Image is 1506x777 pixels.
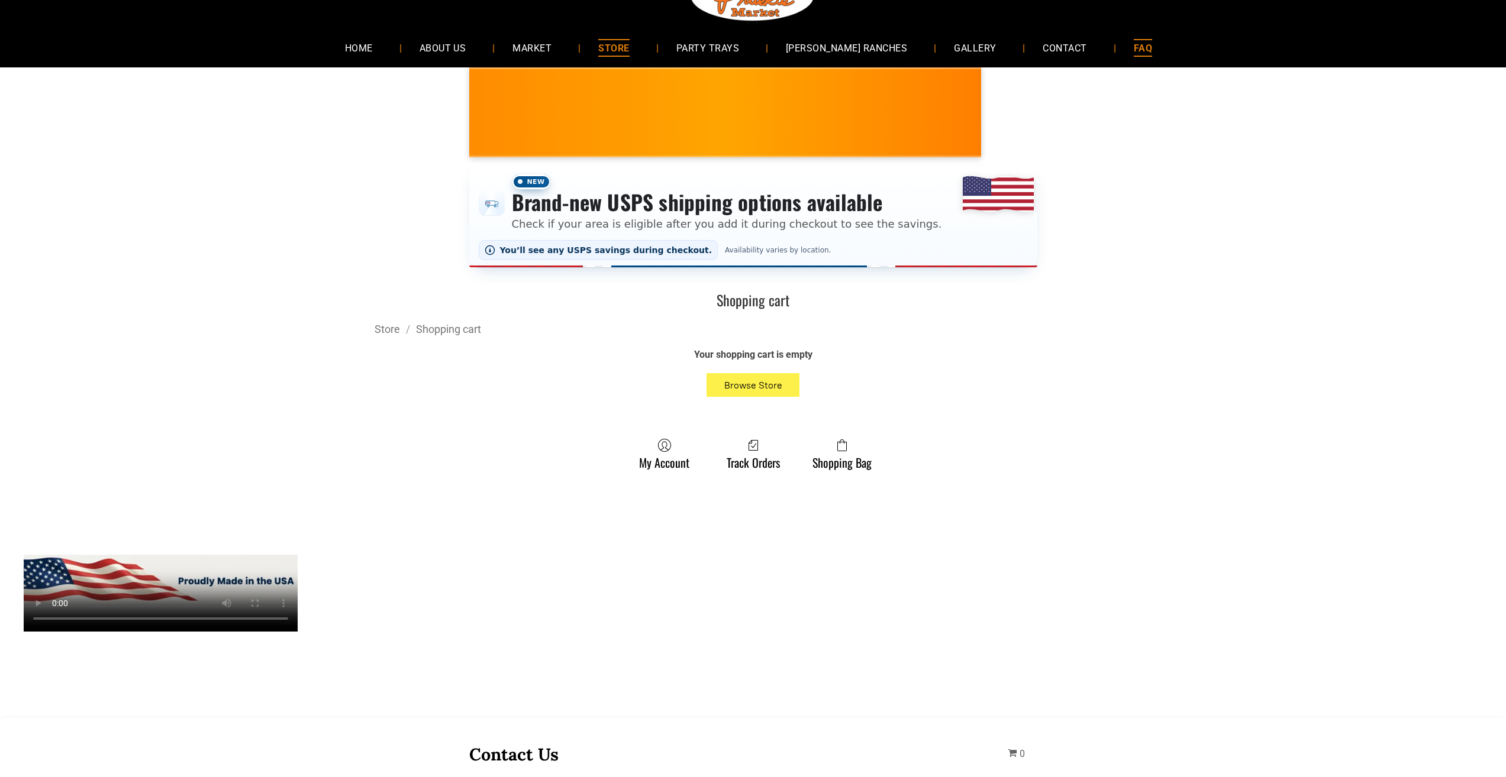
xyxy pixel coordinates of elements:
[402,32,484,63] a: ABOUT US
[375,291,1132,309] h1: Shopping cart
[512,189,942,215] h3: Brand-new USPS shipping options available
[512,216,942,232] p: Check if your area is eligible after you add it during checkout to see the savings.
[512,174,551,189] span: New
[400,323,416,335] span: /
[723,246,833,254] span: Availability varies by location.
[633,438,695,470] a: My Account
[1025,32,1104,63] a: CONTACT
[707,373,800,397] button: Browse Store
[936,32,1014,63] a: GALLERY
[972,121,1205,140] span: [PERSON_NAME] MARKET
[500,245,712,255] span: You’ll see any USPS savings during checkout.
[721,438,786,470] a: Track Orders
[416,323,481,335] a: Shopping cart
[581,32,647,63] a: STORE
[807,438,878,470] a: Shopping Bag
[469,167,1037,267] div: Shipping options announcement
[1116,32,1170,63] a: FAQ
[659,32,757,63] a: PARTY TRAYS
[375,322,1132,336] div: Breadcrumbs
[495,32,569,63] a: MARKET
[768,32,925,63] a: [PERSON_NAME] RANCHES
[1020,748,1025,759] span: 0
[327,32,391,63] a: HOME
[375,323,400,335] a: Store
[1134,39,1152,56] span: FAQ
[724,380,782,391] span: Browse Store
[540,348,966,361] div: Your shopping cart is empty
[469,743,982,765] h3: Contact Us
